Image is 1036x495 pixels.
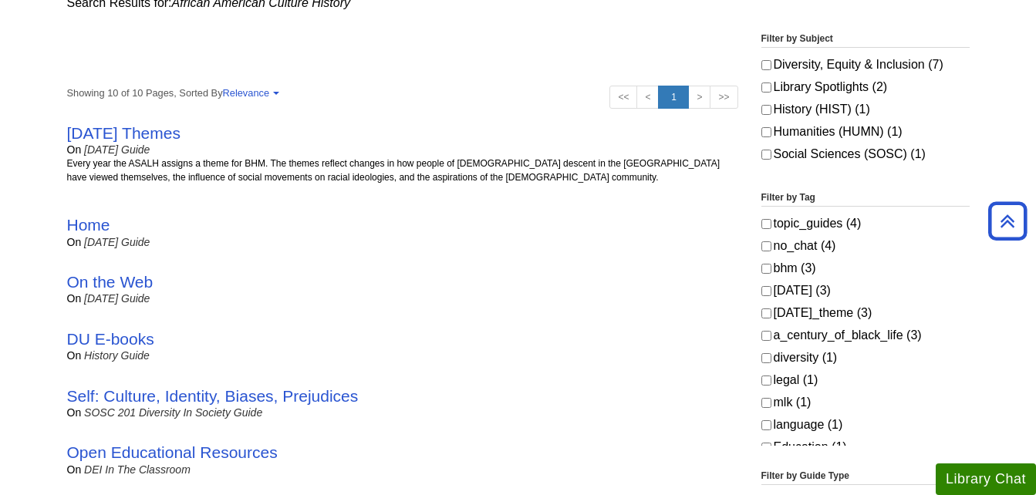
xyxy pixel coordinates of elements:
label: [DATE]_theme (3) [761,304,970,322]
span: on [67,349,82,362]
input: [DATE]_theme (3) [761,308,771,318]
input: Education (1) [761,443,771,453]
input: [DATE] (3) [761,286,771,296]
legend: Filter by Tag [761,190,970,207]
a: [DATE] Themes [67,124,181,142]
a: 1 [658,86,689,109]
label: [DATE] (3) [761,281,970,300]
label: mlk (1) [761,393,970,412]
a: SOSC 201 Diversity in Society Guide [84,406,262,419]
input: language (1) [761,420,771,430]
a: < [636,86,659,109]
label: a_century_of_black_life (3) [761,326,970,345]
a: > [688,86,710,109]
a: Home [67,216,110,234]
input: legal (1) [761,375,771,386]
div: Every year the ASALH assigns a theme for BHM. The themes reflect changes in how people of [DEMOGR... [67,157,738,192]
a: On the Web [67,273,154,291]
a: Self: Culture, Identity, Biases, Prejudices [67,387,359,405]
input: mlk (1) [761,398,771,408]
label: Humanities (HUMN) (1) [761,123,970,141]
span: on [67,236,82,248]
span: on [67,463,82,476]
a: DEI in the Classroom [84,463,191,476]
strong: Showing 10 of 10 Pages, Sorted By [67,86,738,100]
input: a_century_of_black_life (3) [761,331,771,341]
span: on [67,292,82,305]
label: language (1) [761,416,970,434]
a: << [609,86,637,109]
input: History (HIST) (1) [761,105,771,115]
input: Social Sciences (SOSC) (1) [761,150,771,160]
input: topic_guides (4) [761,219,771,229]
label: History (HIST) (1) [761,100,970,119]
a: [DATE] Guide [84,236,150,248]
input: diversity (1) [761,353,771,363]
a: [DATE] Guide [84,292,150,305]
input: Diversity, Equity & Inclusion (7) [761,60,771,70]
label: Education (1) [761,438,970,456]
label: legal (1) [761,371,970,389]
legend: Filter by Guide Type [761,469,970,485]
label: Social Sciences (SOSC) (1) [761,145,970,163]
span: on [67,143,82,156]
input: bhm (3) [761,264,771,274]
a: Back to Top [983,210,1032,231]
label: Library Spotlights (2) [761,78,970,96]
a: [DATE] Guide [84,143,150,156]
input: no_chat (4) [761,241,771,251]
a: Open Educational Resources [67,443,278,461]
legend: Filter by Subject [761,32,970,48]
span: on [67,406,82,419]
input: Library Spotlights (2) [761,82,771,93]
button: Library Chat [936,463,1036,495]
label: diversity (1) [761,349,970,367]
a: DU E-books [67,330,154,348]
input: Humanities (HUMN) (1) [761,127,771,137]
label: topic_guides (4) [761,214,970,233]
label: no_chat (4) [761,237,970,255]
label: Diversity, Equity & Inclusion (7) [761,56,970,74]
a: Relevance [223,87,277,99]
a: >> [710,86,737,109]
ul: Search Pagination [609,86,737,109]
a: History Guide [84,349,150,362]
label: bhm (3) [761,259,970,278]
